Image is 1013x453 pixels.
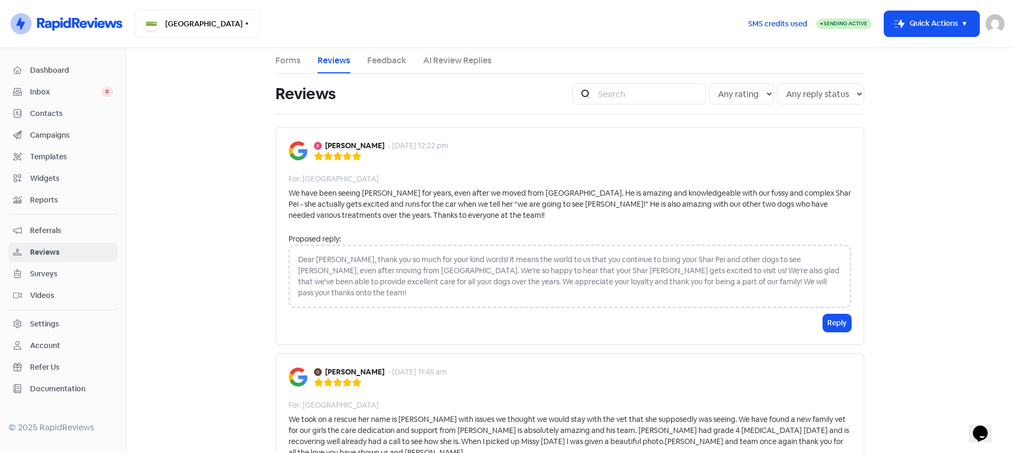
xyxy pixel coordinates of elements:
[30,290,113,301] span: Videos
[8,336,118,355] a: Account
[8,358,118,377] a: Refer Us
[289,368,308,387] img: Image
[423,54,492,67] a: AI Review Replies
[30,225,113,236] span: Referrals
[135,9,260,38] button: [GEOGRAPHIC_DATA]
[30,247,113,258] span: Reviews
[8,379,118,399] a: Documentation
[289,234,851,245] div: Proposed reply:
[30,195,113,206] span: Reports
[824,20,867,27] span: Sending Active
[30,362,113,373] span: Refer Us
[289,174,379,185] div: For: [GEOGRAPHIC_DATA]
[739,17,816,28] a: SMS credits used
[8,169,118,188] a: Widgets
[8,104,118,123] a: Contacts
[592,83,706,104] input: Search
[30,319,59,330] div: Settings
[289,141,308,160] img: Image
[30,383,113,394] span: Documentation
[101,86,113,97] span: 0
[8,126,118,145] a: Campaigns
[275,54,301,67] a: Forms
[325,140,385,151] b: [PERSON_NAME]
[30,151,113,162] span: Templates
[289,245,851,308] div: Dear [PERSON_NAME], thank you so much for your kind words! It means the world to us that you cont...
[8,61,118,80] a: Dashboard
[30,173,113,184] span: Widgets
[314,368,322,376] img: Avatar
[367,54,406,67] a: Feedback
[30,130,113,141] span: Campaigns
[388,140,448,151] div: - [DATE] 12:22 pm
[318,54,350,67] a: Reviews
[986,14,1005,33] img: User
[8,286,118,305] a: Videos
[884,11,979,36] button: Quick Actions
[823,314,851,332] button: Reply
[325,367,385,378] b: [PERSON_NAME]
[816,17,872,30] a: Sending Active
[8,190,118,210] a: Reports
[30,268,113,279] span: Surveys
[8,264,118,284] a: Surveys
[30,65,113,76] span: Dashboard
[30,340,60,351] div: Account
[30,86,101,98] span: Inbox
[8,147,118,167] a: Templates
[314,142,322,150] img: Avatar
[388,367,447,378] div: - [DATE] 11:45 am
[8,221,118,240] a: Referrals
[969,411,1002,442] iframe: chat widget
[289,400,379,411] div: For: [GEOGRAPHIC_DATA]
[8,82,118,102] a: Inbox 0
[30,108,113,119] span: Contacts
[748,18,807,30] span: SMS credits used
[275,77,336,111] h1: Reviews
[8,243,118,262] a: Reviews
[8,421,118,434] div: © 2025 RapidReviews
[8,314,118,334] a: Settings
[289,188,851,221] div: We have been seeing [PERSON_NAME] for years, even after we moved from [GEOGRAPHIC_DATA]. He is am...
